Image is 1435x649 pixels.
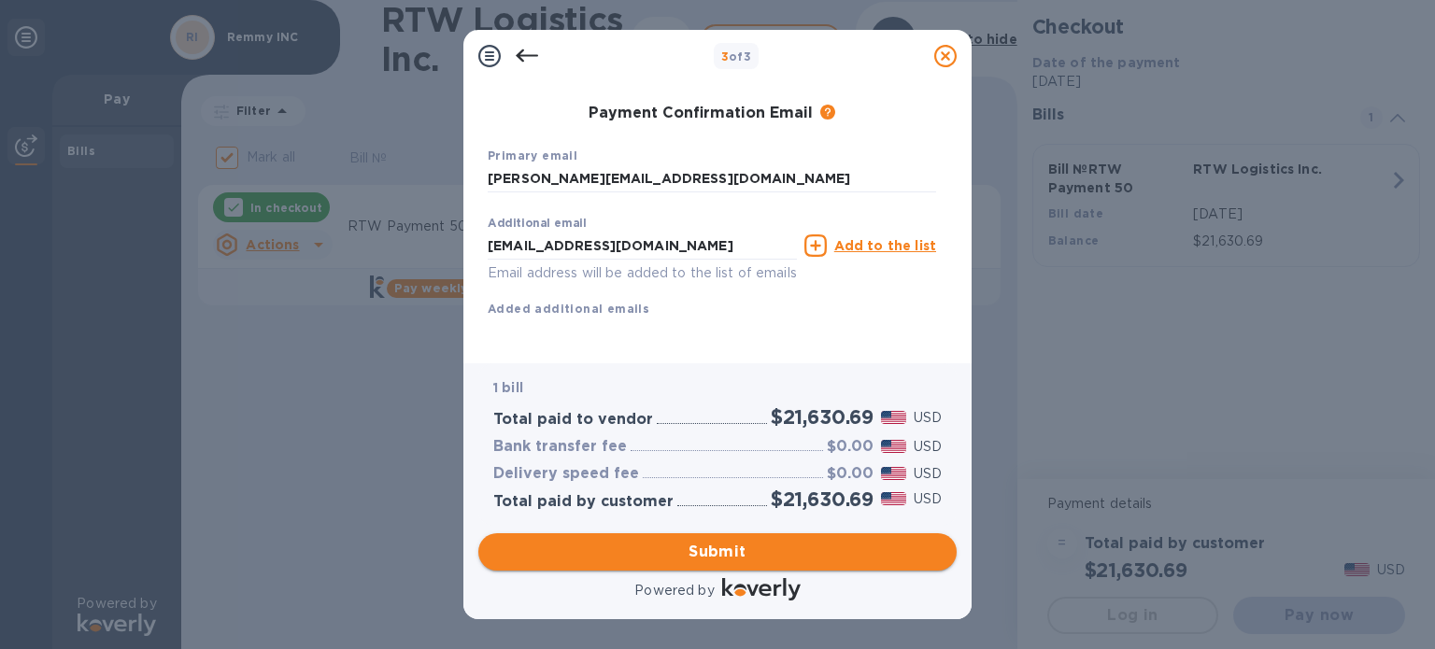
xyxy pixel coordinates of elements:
img: Logo [722,578,801,600]
label: Additional email [488,219,587,230]
p: USD [914,489,942,509]
b: of 3 [721,49,752,63]
img: USD [881,411,906,424]
h3: Bank transfer fee [493,438,627,456]
b: Added additional emails [488,302,649,316]
p: USD [914,408,942,428]
img: USD [881,492,906,505]
img: USD [881,440,906,453]
h2: $21,630.69 [771,405,874,429]
p: Powered by [634,581,714,600]
u: Add to the list [834,238,936,253]
span: Submit [493,541,942,563]
b: 1 bill [493,380,523,395]
h3: Total paid by customer [493,493,674,511]
span: 3 [721,49,729,63]
p: Email address will be added to the list of emails [488,262,797,284]
h3: Payment Confirmation Email [589,105,813,122]
input: Enter additional email [488,232,797,260]
p: USD [914,464,942,484]
h3: $0.00 [827,438,874,456]
p: USD [914,437,942,457]
button: Submit [478,533,957,571]
h3: $0.00 [827,465,874,483]
h3: Total paid to vendor [493,411,653,429]
h3: Delivery speed fee [493,465,639,483]
h2: $21,630.69 [771,487,874,511]
b: Primary email [488,148,577,162]
img: USD [881,467,906,480]
input: Enter your primary name [488,165,936,193]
